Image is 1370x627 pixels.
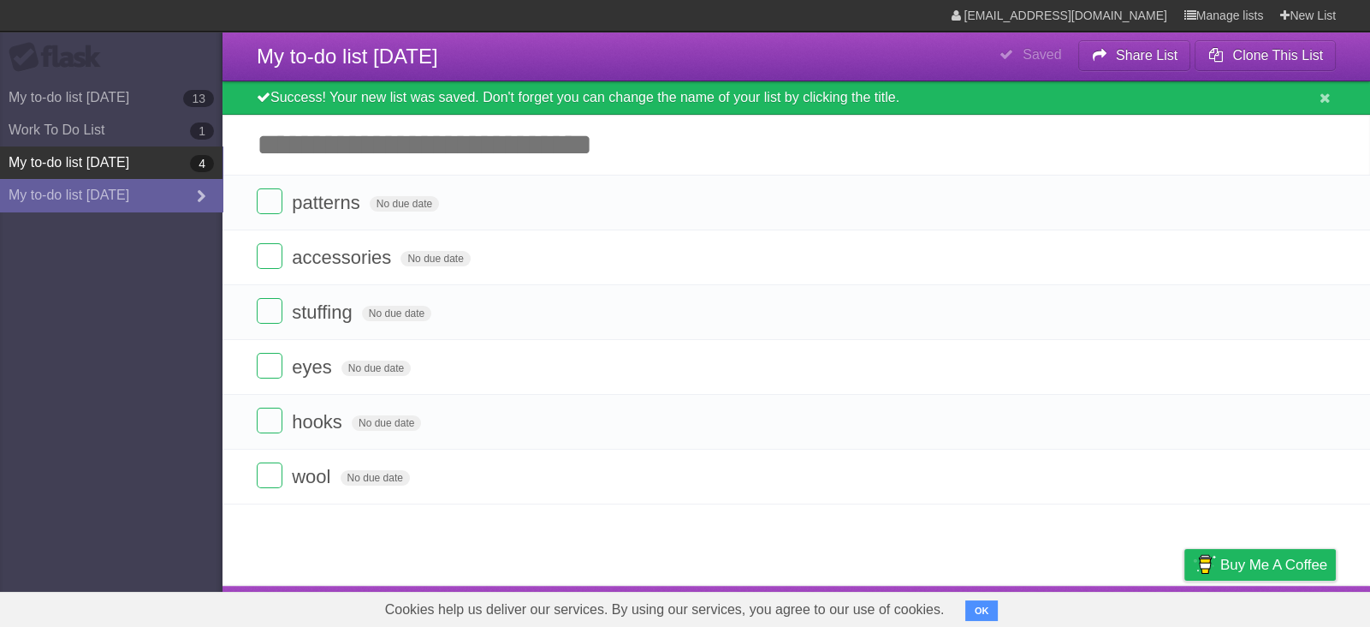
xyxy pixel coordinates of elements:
[1116,48,1177,63] b: Share List
[292,356,335,378] span: eyes
[1195,40,1336,71] button: Clone This List
[1228,590,1336,623] a: Suggest a feature
[341,470,410,486] span: No due date
[222,81,1370,115] div: Success! Your new list was saved. Don't forget you can change the name of your list by clicking t...
[1078,40,1191,71] button: Share List
[1220,550,1327,580] span: Buy me a coffee
[292,466,335,487] span: wool
[257,463,282,488] label: Done
[292,192,365,213] span: patterns
[292,411,347,433] span: hooks
[257,353,282,379] label: Done
[257,188,282,214] label: Done
[370,196,439,212] span: No due date
[190,122,214,140] b: 1
[1104,590,1142,623] a: Terms
[1232,48,1323,63] b: Clone This List
[257,243,282,269] label: Done
[292,247,395,268] span: accessories
[190,155,214,172] b: 4
[368,593,962,627] span: Cookies help us deliver our services. By using our services, you agree to our use of cookies.
[1162,590,1207,623] a: Privacy
[965,600,999,621] button: OK
[257,298,282,324] label: Done
[362,306,431,321] span: No due date
[1184,549,1336,581] a: Buy me a coffee
[957,590,993,623] a: About
[1023,47,1061,62] b: Saved
[352,415,421,431] span: No due date
[9,42,111,73] div: Flask
[183,90,214,107] b: 13
[257,45,438,68] span: My to-do list [DATE]
[292,302,357,323] span: stuffing
[341,361,411,376] span: No due date
[257,408,282,433] label: Done
[1193,550,1216,579] img: Buy me a coffee
[1013,590,1082,623] a: Developers
[400,251,470,266] span: No due date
